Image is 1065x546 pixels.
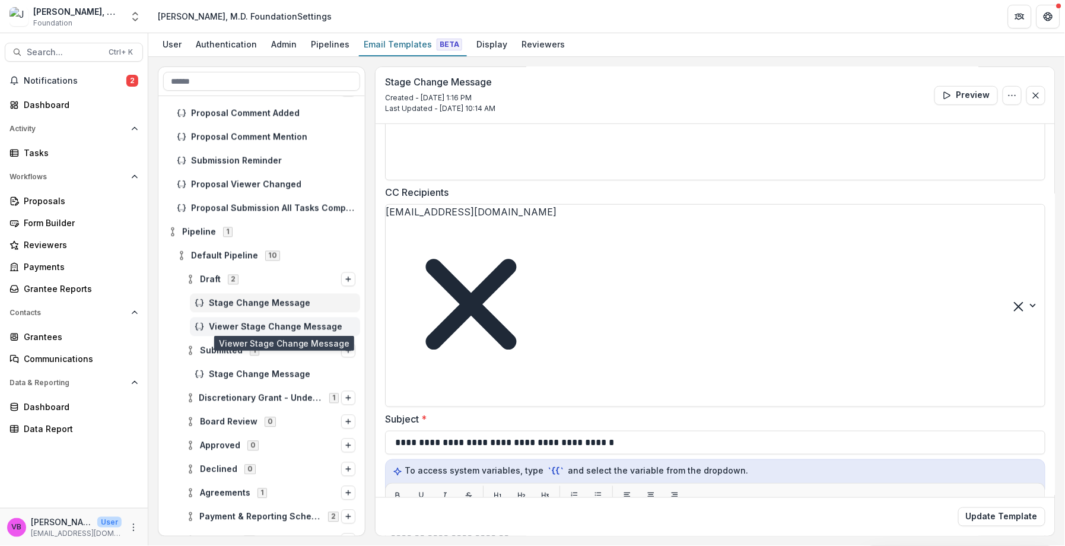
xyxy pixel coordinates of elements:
[488,486,507,505] button: H1
[106,46,135,59] div: Ctrl + K
[153,8,336,25] nav: breadcrumb
[191,36,262,53] div: Authentication
[247,441,259,450] span: 0
[5,257,143,277] a: Payments
[341,391,355,405] button: Options
[546,465,566,478] code: `{{`
[244,465,256,474] span: 0
[209,299,355,309] span: Stage Change Message
[199,512,321,522] span: Payment & Reporting Schedule
[199,393,322,404] span: Discretionary Grant - Under $5K
[341,462,355,477] button: Options
[385,412,1038,426] label: Subject
[341,415,355,429] button: Options
[24,282,133,295] div: Grantee Reports
[1008,5,1032,28] button: Partners
[934,86,998,105] button: Preview
[228,275,239,284] span: 2
[24,195,133,207] div: Proposals
[641,486,660,505] button: Align center
[5,43,143,62] button: Search...
[181,484,360,503] div: Agreements1Options
[158,10,332,23] div: [PERSON_NAME], M.D. Foundation Settings
[5,373,143,392] button: Open Data & Reporting
[9,379,126,387] span: Data & Reporting
[257,488,267,498] span: 1
[565,486,584,505] button: List
[181,389,360,408] div: Discretionary Grant - Under $5K1Options
[181,507,360,526] div: Payment & Reporting Schedule2Options
[437,39,462,50] span: Beta
[665,486,684,505] button: Align right
[328,512,339,522] span: 2
[158,36,186,53] div: User
[385,77,495,88] h3: Stage Change Message
[172,246,360,265] div: Default Pipeline10
[359,33,467,56] a: Email Templates Beta
[412,486,431,505] button: Underline
[517,33,570,56] a: Reviewers
[9,309,126,317] span: Contacts
[24,239,133,251] div: Reviewers
[1037,5,1060,28] button: Get Help
[5,213,143,233] a: Form Builder
[5,397,143,417] a: Dashboard
[172,104,360,123] div: Proposal Comment Added
[250,346,259,355] span: 1
[5,327,143,347] a: Grantees
[200,536,237,546] span: Awarded
[182,227,216,237] span: Pipeline
[24,76,126,86] span: Notifications
[5,191,143,211] a: Proposals
[191,251,258,261] span: Default Pipeline
[126,75,138,87] span: 2
[24,99,133,111] div: Dashboard
[24,147,133,159] div: Tasks
[181,436,360,455] div: Approved0Options
[200,417,257,427] span: Board Review
[385,185,1038,199] label: CC Recipients
[958,507,1045,526] button: Update Template
[190,318,360,337] div: Viewer Stage Change Message
[12,523,22,531] div: Velma Brooks-Benson
[126,520,141,535] button: More
[265,251,280,261] span: 10
[181,341,360,360] div: Submitted1Options
[341,344,355,358] button: Options
[191,204,355,214] span: Proposal Submission All Tasks Completed
[393,465,1038,478] p: To access system variables, type and select the variable from the dropdown.
[191,109,355,119] span: Proposal Comment Added
[24,353,133,365] div: Communications
[24,331,133,343] div: Grantees
[1026,86,1045,105] button: Close
[306,33,354,56] a: Pipelines
[385,93,495,103] p: Created - [DATE] 1:16 PM
[5,279,143,299] a: Grantee Reports
[191,33,262,56] a: Authentication
[1014,299,1023,313] div: Clear selected options
[5,95,143,115] a: Dashboard
[31,528,122,539] p: [EMAIL_ADDRESS][DOMAIN_NAME]
[5,303,143,322] button: Open Contacts
[386,219,557,390] div: Remove olivia4110@gmail.com
[33,5,122,18] div: [PERSON_NAME], M.D. Foundation
[24,401,133,413] div: Dashboard
[459,486,478,505] button: Strikethrough
[512,486,531,505] button: H2
[9,173,126,181] span: Workflows
[5,349,143,369] a: Communications
[341,486,355,500] button: Options
[5,419,143,439] a: Data Report
[618,486,637,505] button: Align left
[9,7,28,26] img: Joseph A. Bailey II, M.D. Foundation
[209,370,355,380] span: Stage Change Message
[190,294,360,313] div: Stage Change Message
[223,227,233,237] span: 1
[388,486,407,505] button: Bold
[266,33,301,56] a: Admin
[5,143,143,163] a: Tasks
[5,71,143,90] button: Notifications2
[191,180,355,190] span: Proposal Viewer Changed
[9,125,126,133] span: Activity
[200,441,240,451] span: Approved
